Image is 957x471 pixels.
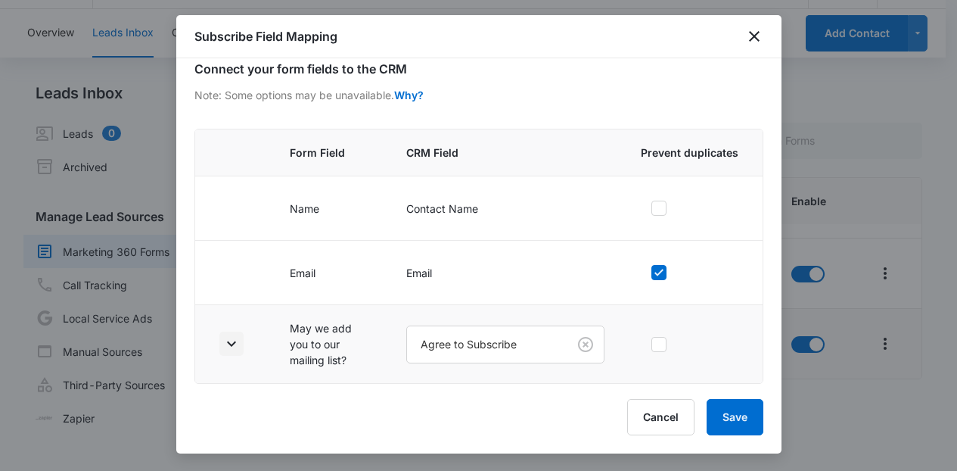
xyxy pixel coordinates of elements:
[406,201,604,217] p: Contact Name
[641,145,738,161] span: Prevent duplicates
[406,145,604,161] span: CRM Field
[745,27,763,45] button: close
[406,265,604,281] p: Email
[194,87,394,103] p: Note: Some options may be unavailable.
[290,145,370,161] span: Form Field
[194,27,337,45] h1: Subscribe Field Mapping
[573,332,598,357] button: Clear
[394,87,424,114] span: Why?
[272,241,388,305] td: Email
[219,332,244,356] button: Toggle Row Expanded
[272,305,388,384] td: May we add you to our mailing list?
[707,399,763,435] button: Save
[272,176,388,241] td: Name
[627,399,694,435] button: Cancel
[194,60,763,78] h6: Connect your form fields to the CRM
